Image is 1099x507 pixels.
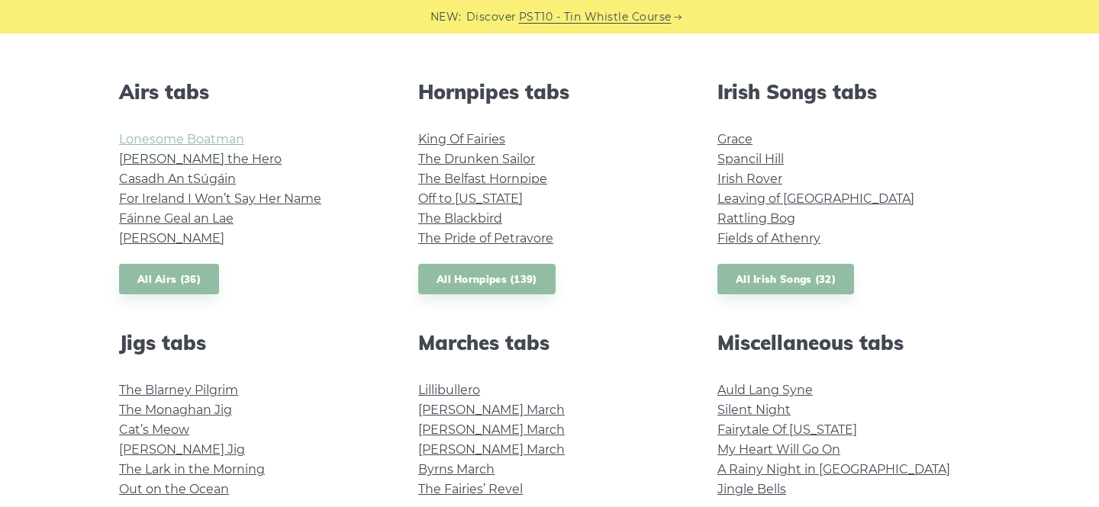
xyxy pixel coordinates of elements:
a: The Belfast Hornpipe [418,172,547,186]
a: Casadh An tSúgáin [119,172,236,186]
a: The Blackbird [418,211,502,226]
a: Spancil Hill [717,152,784,166]
a: [PERSON_NAME] March [418,442,565,457]
a: Cat’s Meow [119,422,189,437]
h2: Miscellaneous tabs [717,331,980,355]
span: NEW: [430,8,462,26]
a: Silent Night [717,403,791,417]
span: Discover [466,8,517,26]
a: PST10 - Tin Whistle Course [519,8,672,26]
a: Fáinne Geal an Lae [119,211,234,226]
h2: Hornpipes tabs [418,80,681,104]
h2: Marches tabs [418,331,681,355]
a: Fields of Athenry [717,231,820,245]
a: Rattling Bog [717,211,795,226]
a: For Ireland I Won’t Say Her Name [119,191,321,206]
a: Byrns March [418,462,495,477]
a: Fairytale Of [US_STATE] [717,422,857,437]
a: [PERSON_NAME] Jig [119,442,245,457]
a: All Airs (36) [119,264,219,295]
a: The Pride of Petravore [418,231,553,245]
a: The Fairies’ Revel [418,482,523,496]
a: Auld Lang Syne [717,383,813,397]
a: Jingle Bells [717,482,786,496]
a: [PERSON_NAME] March [418,403,565,417]
a: All Hornpipes (139) [418,264,556,295]
a: Out on the Ocean [119,482,229,496]
a: The Monaghan Jig [119,403,232,417]
a: Lonesome Boatman [119,132,244,146]
a: Leaving of [GEOGRAPHIC_DATA] [717,191,914,206]
a: My Heart Will Go On [717,442,840,457]
a: [PERSON_NAME] the Hero [119,152,282,166]
a: Grace [717,132,753,146]
a: Irish Rover [717,172,782,186]
h2: Irish Songs tabs [717,80,980,104]
a: Off to [US_STATE] [418,191,523,206]
a: [PERSON_NAME] March [418,422,565,437]
h2: Jigs tabs [119,331,382,355]
a: [PERSON_NAME] [119,231,224,245]
a: Lillibullero [418,383,480,397]
a: King Of Fairies [418,132,505,146]
a: The Lark in the Morning [119,462,265,477]
a: A Rainy Night in [GEOGRAPHIC_DATA] [717,462,950,477]
a: The Drunken Sailor [418,152,535,166]
a: The Blarney Pilgrim [119,383,238,397]
a: All Irish Songs (32) [717,264,854,295]
h2: Airs tabs [119,80,382,104]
